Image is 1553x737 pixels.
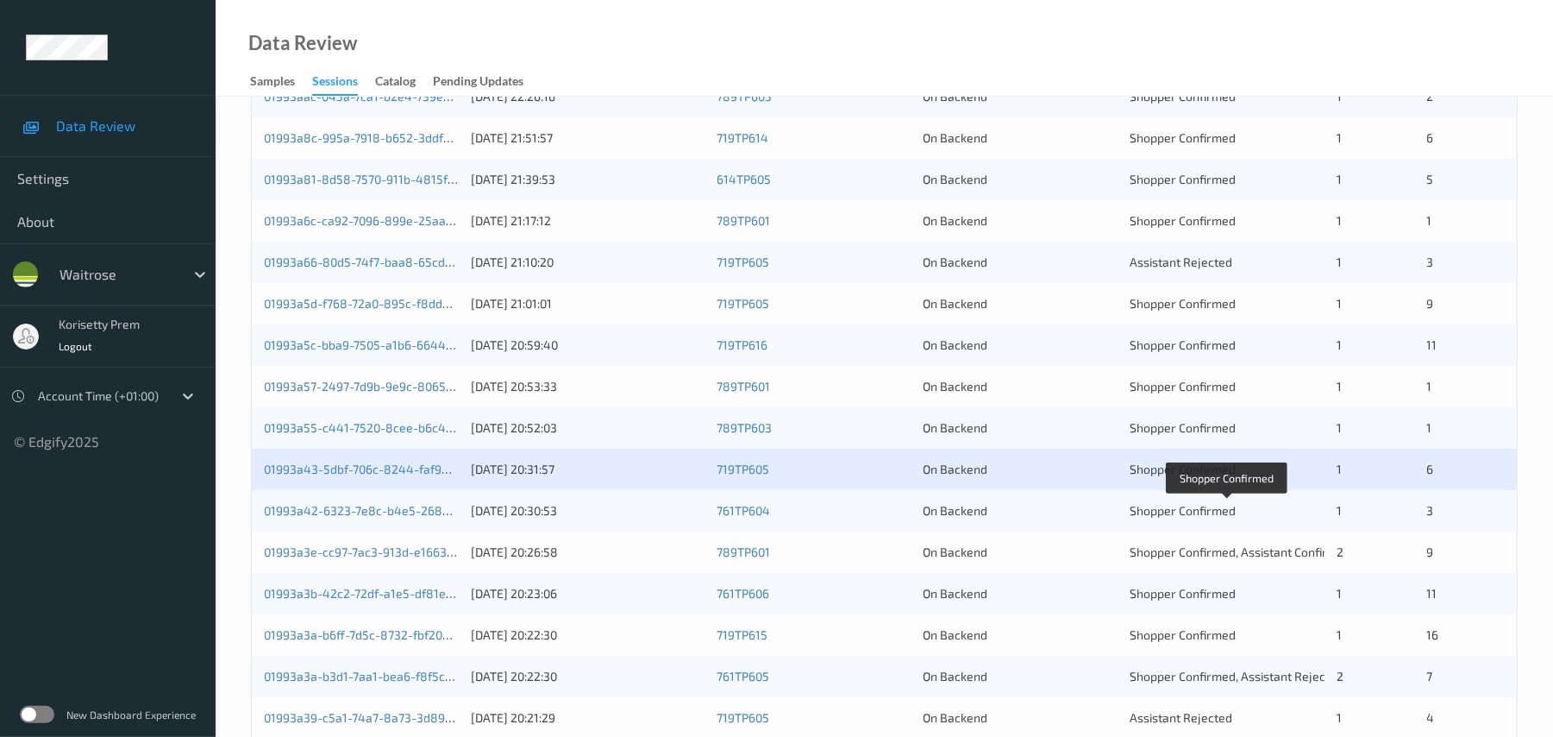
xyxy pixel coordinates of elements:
span: 1 [1337,627,1342,642]
div: [DATE] 20:31:57 [471,461,704,478]
a: 01993a6c-ca92-7096-899e-25aa90737d26 [264,213,499,228]
span: Shopper Confirmed [1130,462,1236,476]
span: 1 [1427,379,1432,394]
span: 9 [1427,545,1434,559]
div: On Backend [924,171,1118,188]
div: On Backend [924,668,1118,685]
a: 761TP605 [717,669,769,683]
span: Shopper Confirmed, Assistant Confirmed [1130,545,1351,559]
div: On Backend [924,709,1118,727]
div: On Backend [924,544,1118,561]
a: 01993a39-c5a1-74a7-8a73-3d89833208a6 [264,710,502,725]
div: Sessions [312,72,358,96]
span: Shopper Confirmed, Assistant Rejected [1130,669,1343,683]
span: 1 [1337,213,1342,228]
span: 1 [1337,379,1342,394]
span: Assistant Rejected [1130,710,1232,725]
div: On Backend [924,337,1118,354]
div: On Backend [924,88,1118,105]
div: On Backend [924,627,1118,644]
a: 719TP605 [717,462,769,476]
span: 11 [1427,337,1437,352]
div: On Backend [924,295,1118,312]
span: 6 [1427,130,1434,145]
div: Pending Updates [433,72,523,94]
a: 01993a3a-b6ff-7d5c-8732-fbf20c1bc0df [264,627,485,642]
div: On Backend [924,254,1118,271]
a: Catalog [375,70,433,94]
a: 01993a81-8d58-7570-911b-4815f23bcf83 [264,172,493,186]
span: 16 [1427,627,1439,642]
span: 1 [1337,172,1342,186]
span: 2 [1337,669,1343,683]
span: Shopper Confirmed [1130,586,1236,601]
a: 719TP615 [717,627,767,642]
a: 01993a43-5dbf-706c-8244-faf956498836 [264,462,499,476]
span: 1 [1337,130,1342,145]
a: Samples [250,70,312,94]
a: 01993a5d-f768-72a0-895c-f8ddba09b05d [264,296,498,311]
div: On Backend [924,502,1118,520]
div: [DATE] 20:52:03 [471,419,704,437]
a: 614TP605 [717,172,771,186]
div: On Backend [924,419,1118,437]
div: [DATE] 20:30:53 [471,502,704,520]
a: 789TP601 [717,379,770,394]
a: 719TP616 [717,337,767,352]
div: [DATE] 21:51:57 [471,129,704,147]
a: 719TP605 [717,255,769,269]
div: [DATE] 20:22:30 [471,627,704,644]
a: 01993a8c-995a-7918-b652-3ddf8a029bce [264,130,498,145]
span: 1 [1337,503,1342,518]
div: [DATE] 21:17:12 [471,212,704,230]
a: 761TP604 [717,503,770,518]
a: 01993a3a-b3d1-7aa1-bea6-f8f5ced38551 [264,669,492,683]
span: Shopper Confirmed [1130,172,1236,186]
span: 1 [1337,296,1342,311]
span: Shopper Confirmed [1130,503,1236,518]
a: 01993a55-c441-7520-8cee-b6c4374ad3bc [264,420,500,435]
div: [DATE] 20:26:58 [471,544,704,561]
span: 11 [1427,586,1437,601]
div: [DATE] 20:59:40 [471,337,704,354]
span: Shopper Confirmed [1130,420,1236,435]
span: Shopper Confirmed [1130,130,1236,145]
div: On Backend [924,212,1118,230]
div: [DATE] 20:23:06 [471,585,704,602]
div: [DATE] 21:10:20 [471,254,704,271]
span: 1 [1427,420,1432,435]
a: 01993a57-2497-7d9b-9e9c-80654a780806 [264,379,503,394]
a: Pending Updates [433,70,541,94]
span: 3 [1427,503,1434,518]
span: 9 [1427,296,1434,311]
span: 2 [1337,545,1343,559]
a: 761TP606 [717,586,769,601]
a: 01993a5c-bba9-7505-a1b6-6644cea6a3fb [264,337,498,352]
div: Samples [250,72,295,94]
a: 719TP605 [717,296,769,311]
span: 7 [1427,669,1433,683]
span: 1 [1337,255,1342,269]
div: On Backend [924,129,1118,147]
span: 4 [1427,710,1435,725]
div: On Backend [924,461,1118,478]
span: 1 [1337,337,1342,352]
div: [DATE] 20:21:29 [471,709,704,727]
a: 789TP601 [717,545,770,559]
div: [DATE] 22:26:16 [471,88,704,105]
span: 6 [1427,462,1434,476]
a: 719TP614 [717,130,768,145]
span: 1 [1337,586,1342,601]
span: 1 [1337,710,1342,725]
span: Shopper Confirmed [1130,379,1236,394]
div: On Backend [924,585,1118,602]
span: Shopper Confirmed [1130,627,1236,642]
div: [DATE] 20:22:30 [471,668,704,685]
div: On Backend [924,378,1118,395]
div: Catalog [375,72,416,94]
span: Shopper Confirmed [1130,213,1236,228]
span: Assistant Rejected [1130,255,1232,269]
span: 1 [1337,420,1342,435]
span: 1 [1337,462,1342,476]
a: 01993a42-6323-7e8c-b4e5-26836721e337 [264,503,501,518]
